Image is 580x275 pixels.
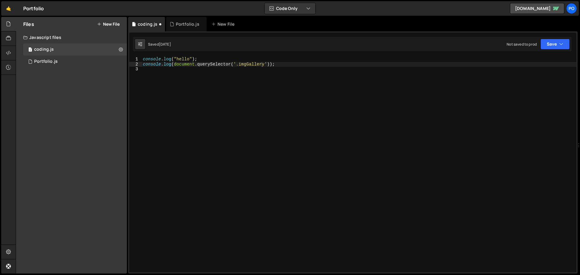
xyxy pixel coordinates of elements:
h2: Files [23,21,34,27]
div: [DATE] [159,42,171,47]
div: Portfolio.js [176,21,199,27]
div: Portfolio.js [34,59,58,64]
a: [DOMAIN_NAME] [510,3,564,14]
button: Code Only [265,3,315,14]
div: coding.js [34,47,54,52]
div: 3 [129,67,142,72]
span: 1 [28,48,32,53]
a: Po [566,3,577,14]
div: Saved [148,42,171,47]
div: 16937/46599.js [23,43,127,56]
a: 🤙 [1,1,16,16]
button: Save [540,39,570,50]
div: Not saved to prod [507,42,537,47]
div: 2 [129,62,142,67]
div: Portfolio [23,5,44,12]
div: New File [211,21,237,27]
button: New File [97,22,120,27]
div: coding.js [138,21,157,27]
div: Javascript files [16,31,127,43]
div: 1 [129,57,142,62]
div: 16937/46391.js [23,56,127,68]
